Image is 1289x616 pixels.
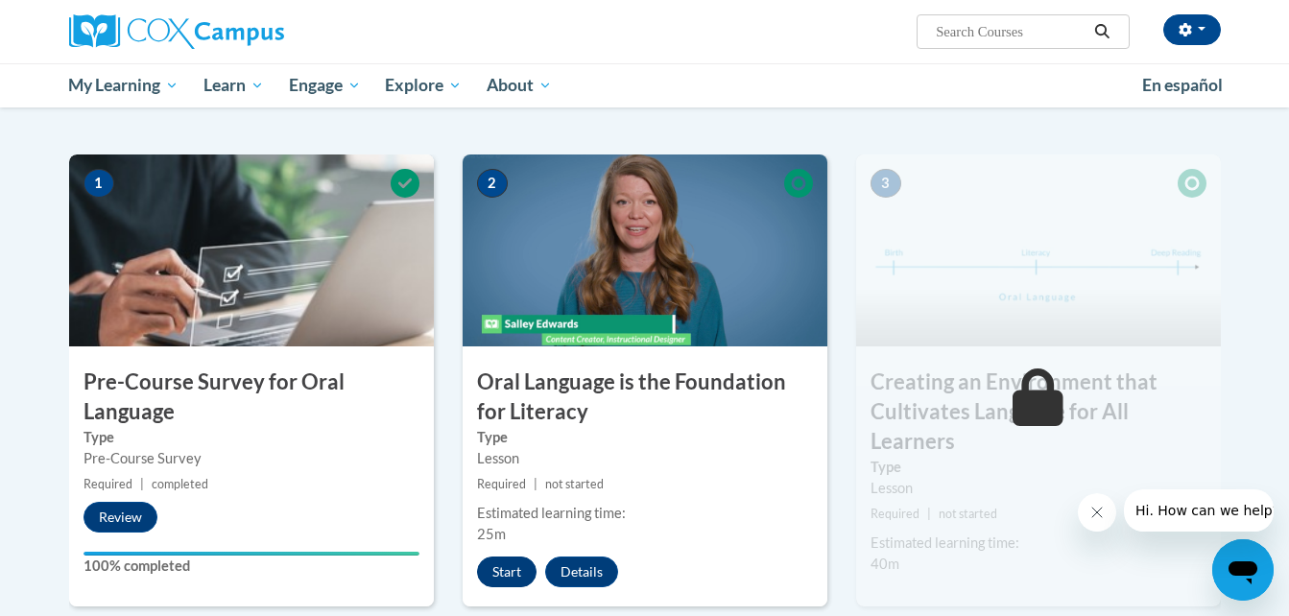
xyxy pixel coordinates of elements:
[69,154,434,346] img: Course Image
[289,74,361,97] span: Engage
[856,367,1221,456] h3: Creating an Environment that Cultivates Language for All Learners
[477,526,506,542] span: 25m
[152,477,208,491] span: completed
[463,367,827,427] h3: Oral Language is the Foundation for Literacy
[12,13,155,29] span: Hi. How can we help?
[477,477,526,491] span: Required
[871,478,1206,499] div: Lesson
[474,63,564,107] a: About
[939,507,997,521] span: not started
[1078,493,1116,532] iframe: Close message
[84,502,157,533] button: Review
[477,557,537,587] button: Start
[1212,539,1274,601] iframe: Button to launch messaging window
[477,169,508,198] span: 2
[871,556,899,572] span: 40m
[84,427,419,448] label: Type
[871,507,919,521] span: Required
[927,507,931,521] span: |
[84,556,419,577] label: 100% completed
[1124,489,1274,532] iframe: Message from company
[84,477,132,491] span: Required
[191,63,276,107] a: Learn
[385,74,462,97] span: Explore
[534,477,537,491] span: |
[69,367,434,427] h3: Pre-Course Survey for Oral Language
[140,477,144,491] span: |
[1163,14,1221,45] button: Account Settings
[372,63,474,107] a: Explore
[477,448,813,469] div: Lesson
[84,448,419,469] div: Pre-Course Survey
[57,63,192,107] a: My Learning
[545,557,618,587] button: Details
[477,503,813,524] div: Estimated learning time:
[477,427,813,448] label: Type
[545,477,604,491] span: not started
[68,74,179,97] span: My Learning
[84,552,419,556] div: Your progress
[84,169,114,198] span: 1
[487,74,552,97] span: About
[1142,75,1223,95] span: En español
[871,457,1206,478] label: Type
[1130,65,1235,106] a: En español
[871,169,901,198] span: 3
[1087,20,1116,43] button: Search
[40,63,1250,107] div: Main menu
[203,74,264,97] span: Learn
[276,63,373,107] a: Engage
[871,533,1206,554] div: Estimated learning time:
[463,154,827,346] img: Course Image
[69,14,284,49] img: Cox Campus
[934,20,1087,43] input: Search Courses
[69,14,434,49] a: Cox Campus
[856,154,1221,346] img: Course Image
